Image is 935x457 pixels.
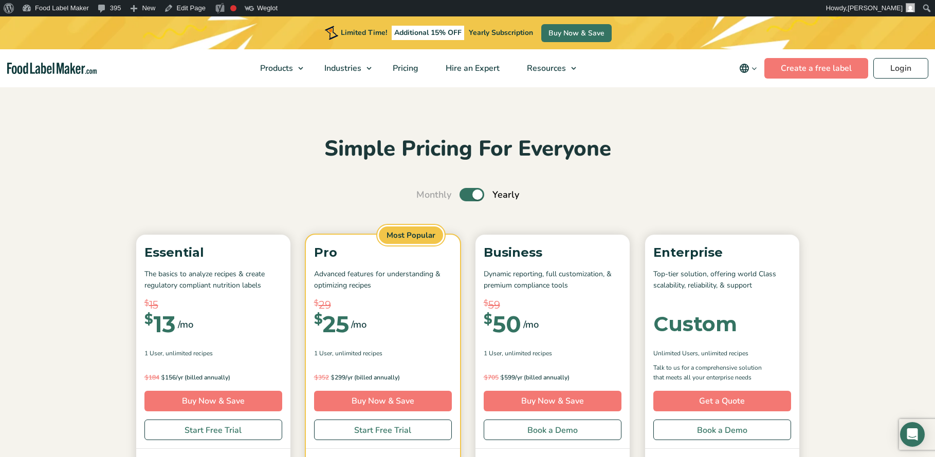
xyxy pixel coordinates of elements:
span: , Unlimited Recipes [332,349,382,358]
span: $ [314,373,318,381]
a: Book a Demo [653,420,791,440]
span: Most Popular [377,225,445,246]
div: 50 [484,313,521,335]
span: $ [484,373,488,381]
p: Advanced features for understanding & optimizing recipes [314,269,452,292]
a: Buy Now & Save [484,391,621,411]
a: Buy Now & Save [144,391,282,411]
span: Yearly Subscription [469,28,533,37]
del: 705 [484,373,499,382]
p: 299/yr (billed annually) [314,372,452,383]
span: 1 User [314,349,332,358]
span: [PERSON_NAME] [848,4,903,12]
p: 156/yr (billed annually) [144,372,282,383]
span: $ [161,373,165,381]
a: Get a Quote [653,391,791,411]
p: Essential [144,243,282,262]
a: Resources [514,49,581,87]
a: Start Free Trial [144,420,282,440]
span: Unlimited Users [653,349,698,358]
span: Yearly [492,188,519,202]
p: Dynamic reporting, full customization, & premium compliance tools [484,269,621,292]
p: Business [484,243,621,262]
span: Pricing [390,63,419,74]
a: Hire an Expert [432,49,511,87]
p: Pro [314,243,452,262]
span: Limited Time! [341,28,387,37]
span: 59 [488,297,500,313]
span: $ [314,297,319,309]
span: 29 [319,297,331,313]
div: Custom [653,314,737,334]
p: Enterprise [653,243,791,262]
p: Talk to us for a comprehensive solution that meets all your enterprise needs [653,363,772,383]
p: Top-tier solution, offering world Class scalability, reliability, & support [653,269,791,292]
a: Start Free Trial [314,420,452,440]
span: 15 [149,297,158,313]
span: , Unlimited Recipes [502,349,552,358]
span: 1 User [144,349,162,358]
p: 599/yr (billed annually) [484,372,621,383]
a: Buy Now & Save [541,24,612,42]
del: 352 [314,373,329,382]
span: $ [314,313,323,326]
span: , Unlimited Recipes [162,349,213,358]
span: Resources [524,63,567,74]
div: 13 [144,313,176,335]
a: Industries [311,49,377,87]
h2: Simple Pricing For Everyone [131,135,804,163]
span: $ [484,297,488,309]
div: Open Intercom Messenger [900,422,925,447]
p: The basics to analyze recipes & create regulatory compliant nutrition labels [144,269,282,292]
span: /mo [178,317,193,332]
del: 184 [144,373,159,382]
a: Buy Now & Save [314,391,452,411]
span: Industries [321,63,362,74]
span: Products [257,63,294,74]
span: 1 User [484,349,502,358]
label: Toggle [460,188,484,201]
span: $ [144,297,149,309]
span: $ [500,373,504,381]
span: , Unlimited Recipes [698,349,748,358]
span: $ [144,313,153,326]
a: Pricing [379,49,430,87]
span: /mo [351,317,366,332]
span: $ [484,313,492,326]
span: Monthly [416,188,451,202]
div: Focus keyphrase not set [230,5,236,11]
span: $ [331,373,335,381]
a: Products [247,49,308,87]
a: Login [873,58,928,79]
span: Hire an Expert [443,63,501,74]
span: Additional 15% OFF [392,26,464,40]
span: $ [144,373,149,381]
span: /mo [523,317,539,332]
a: Book a Demo [484,420,621,440]
div: 25 [314,313,349,335]
a: Create a free label [764,58,868,79]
